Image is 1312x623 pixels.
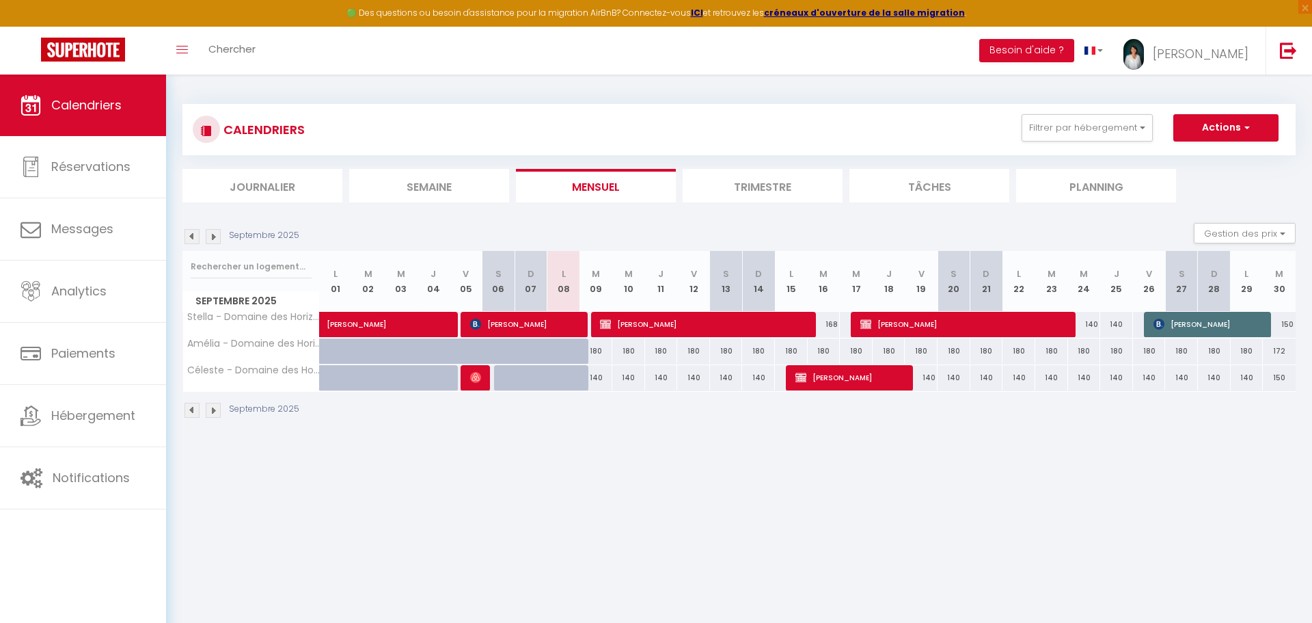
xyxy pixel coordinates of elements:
[1035,365,1068,390] div: 140
[182,169,342,202] li: Journalier
[579,365,612,390] div: 140
[1002,365,1035,390] div: 140
[742,251,775,312] th: 14
[918,267,925,280] abbr: V
[364,267,372,280] abbr: M
[1244,267,1248,280] abbr: L
[795,364,905,390] span: [PERSON_NAME]
[1165,365,1198,390] div: 140
[1263,312,1296,337] div: 150
[983,267,989,280] abbr: D
[789,267,793,280] abbr: L
[905,365,938,390] div: 140
[185,339,322,349] span: Amélia - Domaine des Horizons
[970,365,1003,390] div: 140
[723,267,729,280] abbr: S
[849,169,1009,202] li: Tâches
[1146,267,1152,280] abbr: V
[51,282,107,300] span: Analytics
[1179,267,1185,280] abbr: S
[1035,339,1068,364] div: 180
[1100,251,1133,312] th: 25
[515,251,547,312] th: 07
[1100,339,1133,364] div: 180
[938,339,970,364] div: 180
[482,251,515,312] th: 06
[208,42,256,56] span: Chercher
[1263,365,1296,390] div: 150
[450,251,482,312] th: 05
[645,365,678,390] div: 140
[1165,251,1198,312] th: 27
[1263,339,1296,364] div: 172
[677,365,710,390] div: 140
[938,365,970,390] div: 140
[1017,267,1021,280] abbr: L
[1198,251,1231,312] th: 28
[600,311,808,337] span: [PERSON_NAME]
[333,267,338,280] abbr: L
[951,267,957,280] abbr: S
[677,251,710,312] th: 12
[51,96,122,114] span: Calendriers
[819,267,828,280] abbr: M
[430,267,436,280] abbr: J
[463,267,469,280] abbr: V
[1165,339,1198,364] div: 180
[1231,365,1263,390] div: 140
[1100,312,1133,337] div: 140
[808,339,840,364] div: 180
[1068,312,1101,337] div: 140
[691,7,703,18] a: ICI
[191,254,312,279] input: Rechercher un logement...
[51,345,115,362] span: Paiements
[1153,45,1248,62] span: [PERSON_NAME]
[1263,251,1296,312] th: 30
[470,311,579,337] span: [PERSON_NAME]
[979,39,1074,62] button: Besoin d'aide ?
[710,365,743,390] div: 140
[417,251,450,312] th: 04
[1280,42,1297,59] img: logout
[625,267,633,280] abbr: M
[183,291,319,311] span: Septembre 2025
[53,469,130,486] span: Notifications
[612,251,645,312] th: 10
[755,267,762,280] abbr: D
[612,339,645,364] div: 180
[327,304,452,330] span: [PERSON_NAME]
[320,251,353,312] th: 01
[873,339,905,364] div: 180
[51,220,113,237] span: Messages
[1275,267,1283,280] abbr: M
[775,251,808,312] th: 15
[840,339,873,364] div: 180
[229,403,299,416] p: Septembre 2025
[185,365,322,375] span: Céleste - Domaine des Horizons
[1068,365,1101,390] div: 140
[852,267,860,280] abbr: M
[220,114,305,145] h3: CALENDRIERS
[1133,339,1166,364] div: 180
[764,7,965,18] a: créneaux d'ouverture de la salle migration
[775,339,808,364] div: 180
[1002,339,1035,364] div: 180
[320,312,353,338] a: [PERSON_NAME]
[229,229,299,242] p: Septembre 2025
[710,339,743,364] div: 180
[1016,169,1176,202] li: Planning
[1080,267,1088,280] abbr: M
[970,251,1003,312] th: 21
[1035,251,1068,312] th: 23
[397,267,405,280] abbr: M
[470,364,481,390] span: Callye Huf
[1123,39,1144,70] img: ...
[592,267,600,280] abbr: M
[905,251,938,312] th: 19
[1100,365,1133,390] div: 140
[905,339,938,364] div: 180
[1173,114,1279,142] button: Actions
[645,339,678,364] div: 180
